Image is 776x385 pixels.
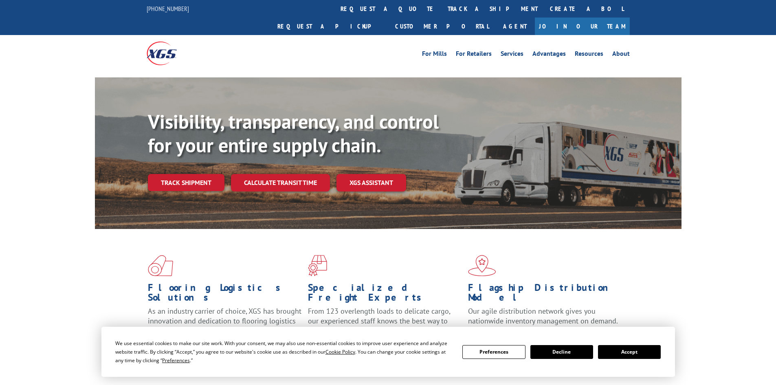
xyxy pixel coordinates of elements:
a: Track shipment [148,174,224,191]
a: About [612,51,630,59]
div: Cookie Consent Prompt [101,327,675,377]
a: Agent [495,18,535,35]
p: From 123 overlength loads to delicate cargo, our experienced staff knows the best way to move you... [308,306,462,343]
button: Accept [598,345,661,359]
a: Advantages [532,51,566,59]
b: Visibility, transparency, and control for your entire supply chain. [148,109,439,158]
a: XGS ASSISTANT [336,174,406,191]
a: Join Our Team [535,18,630,35]
a: Services [501,51,523,59]
h1: Flooring Logistics Solutions [148,283,302,306]
button: Decline [530,345,593,359]
a: Customer Portal [389,18,495,35]
span: As an industry carrier of choice, XGS has brought innovation and dedication to flooring logistics... [148,306,301,335]
div: We use essential cookies to make our site work. With your consent, we may also use non-essential ... [115,339,453,365]
img: xgs-icon-focused-on-flooring-red [308,255,327,276]
a: [PHONE_NUMBER] [147,4,189,13]
a: For Retailers [456,51,492,59]
img: xgs-icon-flagship-distribution-model-red [468,255,496,276]
span: Cookie Policy [325,348,355,355]
h1: Flagship Distribution Model [468,283,622,306]
a: Resources [575,51,603,59]
h1: Specialized Freight Experts [308,283,462,306]
img: xgs-icon-total-supply-chain-intelligence-red [148,255,173,276]
a: For Mills [422,51,447,59]
span: Preferences [162,357,190,364]
a: Request a pickup [271,18,389,35]
span: Our agile distribution network gives you nationwide inventory management on demand. [468,306,618,326]
a: Calculate transit time [231,174,330,191]
button: Preferences [462,345,525,359]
